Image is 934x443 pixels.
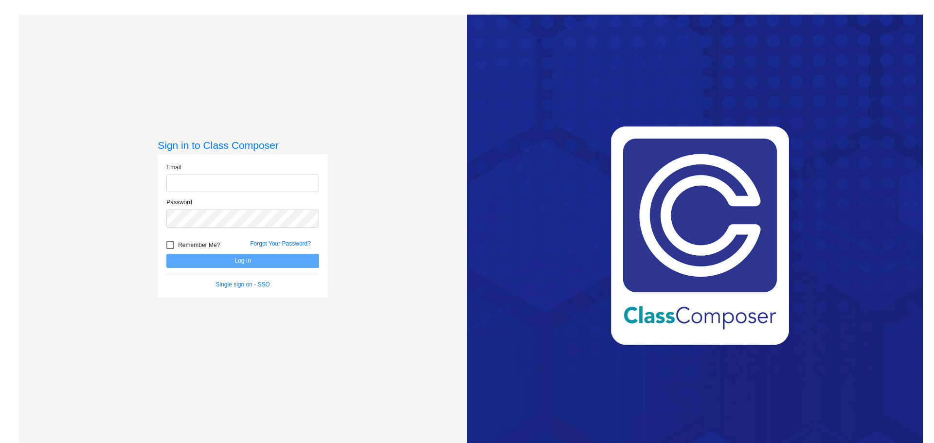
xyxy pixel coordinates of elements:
[166,198,192,207] label: Password
[166,163,181,172] label: Email
[250,240,311,247] a: Forgot Your Password?
[166,254,319,268] button: Log In
[216,281,270,288] a: Single sign on - SSO
[158,139,328,151] h3: Sign in to Class Composer
[178,239,220,251] span: Remember Me?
